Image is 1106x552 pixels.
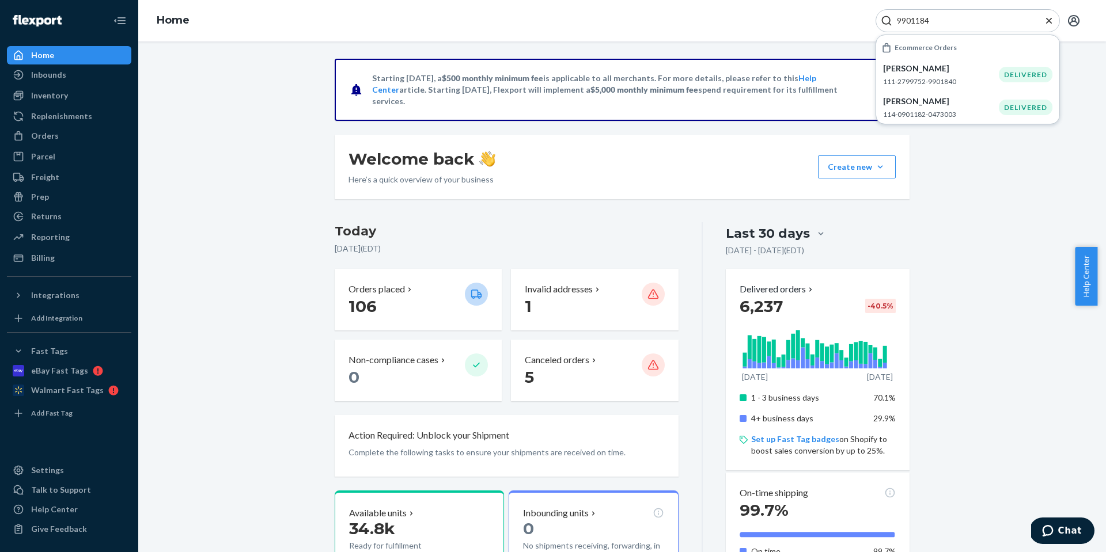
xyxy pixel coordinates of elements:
[31,231,70,243] div: Reporting
[751,433,896,456] p: on Shopify to boost sales conversion by up to 25%.
[31,523,87,535] div: Give Feedback
[1043,15,1055,27] button: Close Search
[523,507,589,520] p: Inbounding units
[999,67,1052,82] div: DELIVERED
[31,151,55,162] div: Parcel
[7,404,131,422] a: Add Fast Tag
[7,46,131,64] a: Home
[892,15,1034,26] input: Search Input
[31,111,92,122] div: Replenishments
[999,100,1052,115] div: DELIVERED
[740,296,783,316] span: 6,237
[883,96,999,107] p: [PERSON_NAME]
[7,228,131,246] a: Reporting
[881,15,892,26] svg: Search Icon
[349,367,359,387] span: 0
[511,269,678,330] button: Invalid addresses 1
[7,107,131,125] a: Replenishments
[895,44,957,51] h6: Ecommerce Orders
[525,296,532,316] span: 1
[7,481,131,499] button: Talk to Support
[511,340,678,401] button: Canceled orders 5
[31,69,66,81] div: Inbounds
[525,283,593,296] p: Invalid addresses
[7,249,131,267] a: Billing
[31,504,78,515] div: Help Center
[525,353,589,367] p: Canceled orders
[31,191,49,203] div: Prep
[740,500,789,520] span: 99.7%
[1075,247,1097,306] button: Help Center
[349,429,509,442] p: Action Required: Unblock your Shipment
[349,519,395,538] span: 34.8k
[31,50,54,61] div: Home
[590,85,698,94] span: $5,000 monthly minimum fee
[335,340,502,401] button: Non-compliance cases 0
[31,290,79,301] div: Integrations
[157,14,190,26] a: Home
[883,77,999,86] p: 111-2799752-9901840
[740,283,815,296] button: Delivered orders
[479,151,495,167] img: hand-wave emoji
[147,4,199,37] ol: breadcrumbs
[7,381,131,399] a: Walmart Fast Tags
[31,211,62,222] div: Returns
[751,434,839,444] a: Set up Fast Tag badges
[7,461,131,479] a: Settings
[349,353,438,367] p: Non-compliance cases
[31,408,73,418] div: Add Fast Tag
[31,465,64,476] div: Settings
[31,130,59,142] div: Orders
[7,66,131,84] a: Inbounds
[349,507,407,520] p: Available units
[523,519,534,538] span: 0
[751,392,865,403] p: 1 - 3 business days
[726,245,804,256] p: [DATE] - [DATE] ( EDT )
[873,413,896,423] span: 29.9%
[31,484,91,496] div: Talk to Support
[7,342,131,360] button: Fast Tags
[7,520,131,538] button: Give Feedback
[7,361,131,380] a: eBay Fast Tags
[31,90,68,101] div: Inventory
[873,393,896,402] span: 70.1%
[335,269,502,330] button: Orders placed 106
[31,252,55,264] div: Billing
[349,447,665,458] p: Complete the following tasks to ensure your shipments are received on time.
[349,283,405,296] p: Orders placed
[883,63,999,74] p: [PERSON_NAME]
[31,365,88,376] div: eBay Fast Tags
[349,174,495,185] p: Here’s a quick overview of your business
[335,222,679,241] h3: Today
[31,313,82,323] div: Add Integration
[7,147,131,166] a: Parcel
[740,486,808,500] p: On-time shipping
[742,371,768,383] p: [DATE]
[442,73,543,83] span: $500 monthly minimum fee
[818,155,896,178] button: Create new
[7,127,131,145] a: Orders
[867,371,893,383] p: [DATE]
[525,367,534,387] span: 5
[883,109,999,119] p: 114-0901182-0473003
[7,86,131,105] a: Inventory
[7,500,131,519] a: Help Center
[13,15,62,26] img: Flexport logo
[349,296,377,316] span: 106
[726,224,810,242] div: Last 30 days
[865,299,896,313] div: -40.5 %
[7,309,131,328] a: Add Integration
[349,540,456,551] p: Ready for fulfillment
[1062,9,1085,32] button: Open account menu
[31,385,104,396] div: Walmart Fast Tags
[7,286,131,304] button: Integrations
[1031,517,1094,546] iframe: Opens a widget where you can chat to one of our agents
[7,168,131,186] a: Freight
[7,188,131,206] a: Prep
[751,413,865,424] p: 4+ business days
[335,243,679,254] p: [DATE] ( EDT )
[31,345,68,357] div: Fast Tags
